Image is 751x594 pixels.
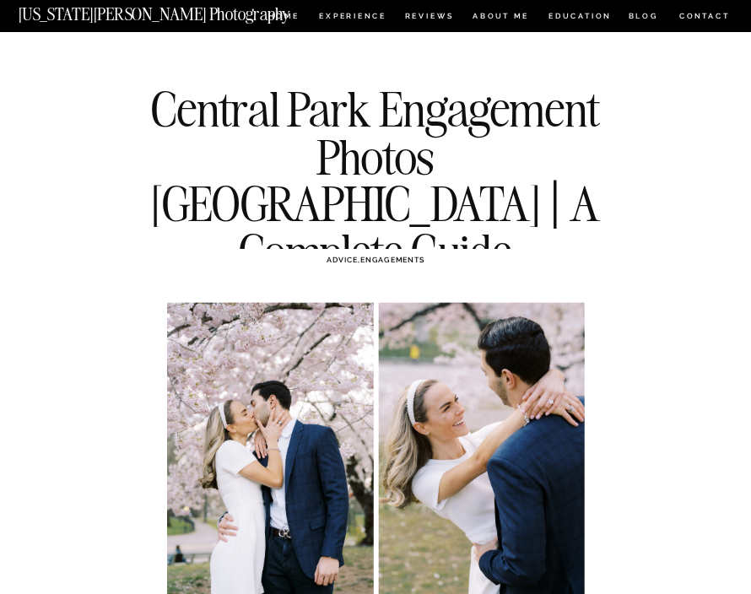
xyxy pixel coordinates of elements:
[678,9,731,23] a: CONTACT
[405,13,452,24] a: REVIEWS
[473,13,529,24] a: ABOUT ME
[547,13,613,24] a: EDUCATION
[327,256,358,264] a: ADVICE
[629,13,659,24] a: BLOG
[149,85,602,274] h1: Central Park Engagement Photos [GEOGRAPHIC_DATA] | A Complete Guide
[319,13,385,24] a: Experience
[266,13,301,24] a: HOME
[193,254,558,265] h3: ,
[360,256,424,264] a: ENGAGEMENTS
[19,6,332,17] a: [US_STATE][PERSON_NAME] Photography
